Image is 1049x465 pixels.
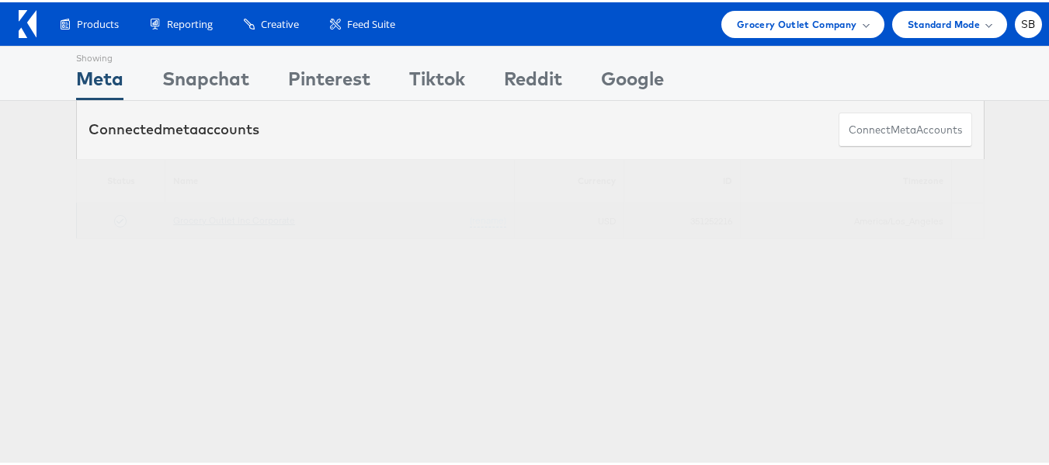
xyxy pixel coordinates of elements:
div: Connected accounts [89,117,259,137]
div: Pinterest [288,63,370,98]
th: Timezone [740,157,951,201]
th: Currency [515,157,623,201]
div: Reddit [504,63,562,98]
span: Reporting [167,15,213,29]
div: Showing [76,44,123,63]
span: Creative [261,15,299,29]
span: meta [162,118,198,136]
th: ID [623,157,740,201]
span: Standard Mode [908,14,980,30]
td: America/Los_Angeles [740,201,951,237]
span: SB [1021,17,1036,27]
td: 351252216 [623,201,740,237]
a: (rename) [470,212,506,225]
button: ConnectmetaAccounts [839,110,972,145]
a: Grocery Outlet Inc Corporate [173,212,295,224]
div: Meta [76,63,123,98]
th: Name [165,157,515,201]
span: meta [891,120,916,135]
span: Grocery Outlet Company [737,14,857,30]
th: Status [77,157,165,201]
span: Products [77,15,119,29]
div: Tiktok [409,63,465,98]
div: Google [601,63,664,98]
td: USD [515,201,623,237]
span: Feed Suite [347,15,395,29]
div: Snapchat [162,63,249,98]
